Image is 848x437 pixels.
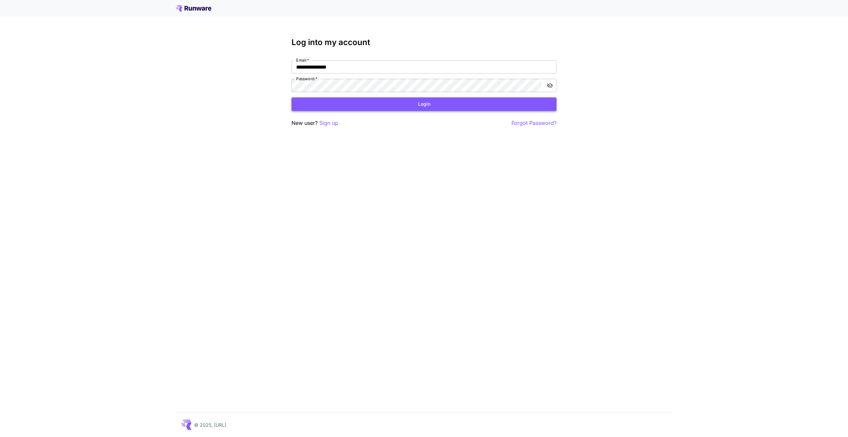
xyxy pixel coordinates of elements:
button: toggle password visibility [544,80,556,91]
label: Email [296,57,309,63]
p: New user? [291,119,338,127]
label: Password [296,76,317,82]
p: © 2025, [URL] [194,421,226,428]
button: Login [291,97,556,111]
h3: Log into my account [291,38,556,47]
button: Sign up [319,119,338,127]
button: Forgot Password? [511,119,556,127]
